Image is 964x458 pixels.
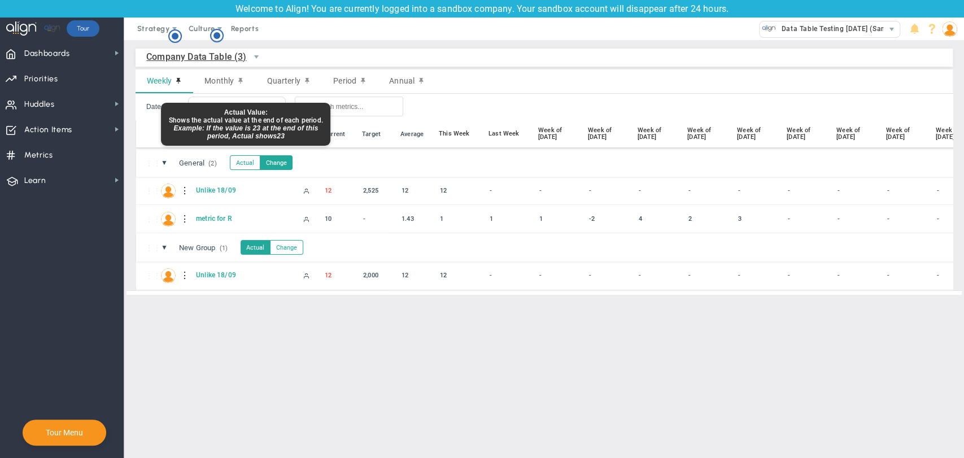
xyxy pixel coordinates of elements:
div: Week of [DATE] [586,127,628,141]
div: 10 [321,212,358,225]
div: 2,525 [360,184,396,197]
div: - [635,269,678,282]
strong: 23 [277,132,285,140]
span: select [247,47,266,67]
img: 33593.Company.photo [762,21,776,36]
div: - [586,184,628,197]
div: - [635,184,678,197]
span: Unlike 18/09 [194,186,290,195]
div: -2 [586,212,628,225]
li: Announcements [906,18,923,40]
span: (1) [218,244,229,252]
div: Week of [DATE] [536,127,578,141]
div: - [884,184,926,197]
div: Week of [DATE] [884,127,926,141]
div: - [486,269,529,282]
div: - [735,184,777,197]
div: 4 [635,212,678,225]
span: Manually Updated [303,272,309,279]
div: 12 [398,184,435,197]
div: - [536,184,578,197]
span: Quarterly [267,76,300,85]
div: Shows the actual value at the end of each period. [167,108,325,140]
span: Last 13 Weeks [189,97,267,116]
span: Metrics [24,143,53,167]
button: Change [270,240,303,255]
span: Manually Updated [303,187,309,194]
div: - [884,269,926,282]
span: Only administrators can reorder categories [145,243,161,252]
img: Megha BM [161,212,176,226]
div: - [360,212,396,225]
em: Example: If the value is 23 at the end of this period, Actual shows [173,124,318,140]
div: Week of [DATE] [735,127,777,141]
div: This Week [437,130,479,137]
img: 205826.Person.photo [942,21,957,37]
span: Data Table Testing [DATE] (Sandbox) [776,21,905,36]
div: - [586,269,628,282]
input: Search metrics... [295,97,403,116]
div: Week of [DATE] [784,127,827,141]
span: Only administrators can reorder categories [145,159,161,168]
span: Manually Updated [303,216,309,223]
span: Dashboards [24,42,70,66]
span: Period [333,76,356,85]
span: (2) [207,159,218,168]
span: Strategy [137,24,170,33]
div: 12 [398,269,435,282]
div: Only the metric owner or admin can reorder this metric [145,186,156,195]
span: Priorities [24,67,58,91]
div: 1 [486,212,529,225]
div: Target [360,130,394,138]
strong: Actual Value: [224,108,268,116]
div: Only the metric owner or admin can reorder this metric [145,271,156,280]
span: ▼ [161,159,168,167]
span: select [266,97,285,116]
span: select [883,21,900,37]
span: Monthly [204,76,234,85]
span: Click to edit group name [175,240,234,255]
span: Weekly [147,76,172,85]
div: Week of [DATE] [685,127,727,141]
div: 1 [536,212,578,225]
div: - [834,269,876,282]
div: 3 [735,212,777,225]
div: 12 [437,184,479,197]
label: Date Range [146,103,184,111]
div: Last Week [486,130,529,137]
div: Week of [DATE] [834,127,876,141]
span: Annual [389,76,415,85]
div: Week of [DATE] [635,127,678,141]
div: - [784,269,827,282]
span: Unlike 18/09 [194,271,290,280]
div: - [735,269,777,282]
img: Sudhir Dakshinamurthy [161,184,176,198]
div: - [784,212,827,225]
span: ▼ [161,243,168,251]
div: - [884,212,926,225]
img: Sudhir Dakshinamurthy [161,268,176,283]
span: Culture [189,24,215,33]
div: 1.429 [398,212,435,225]
div: - [685,184,727,197]
div: - [536,269,578,282]
span: Learn [24,169,46,193]
div: 1 [437,212,479,225]
span: Reports [225,18,265,40]
div: Average [398,130,432,138]
div: 12 [321,184,358,197]
button: Actual [241,240,270,255]
div: Current [321,130,355,138]
span: Action Items [24,118,72,142]
button: Actual [230,155,260,170]
div: - [834,184,876,197]
div: Only the metric owner or admin can reorder this metric [145,215,156,224]
div: 12 [437,269,479,282]
span: metric for R [194,214,290,223]
button: Change [260,155,293,170]
span: Company Data Table (3) [146,50,247,64]
span: Huddles [24,93,55,116]
button: Tour Menu [42,428,86,438]
div: - [834,212,876,225]
li: Help & Frequently Asked Questions (FAQ) [923,18,941,40]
